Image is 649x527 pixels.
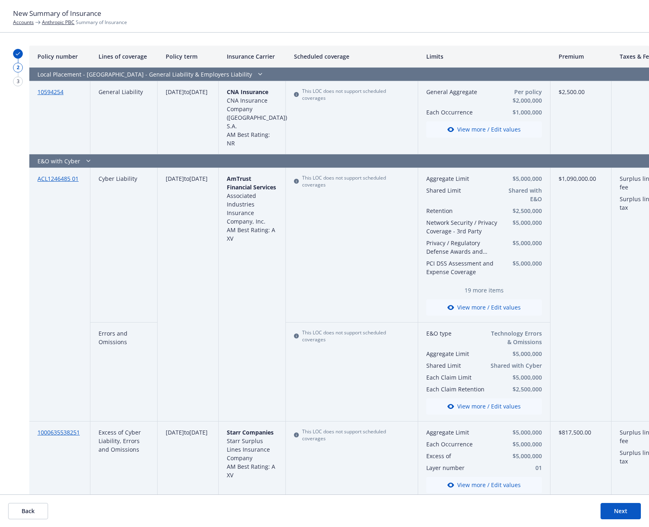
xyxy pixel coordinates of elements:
div: General Liability [90,81,158,154]
span: Associated Industries Insurance Company, Inc. [227,192,265,225]
span: [DATE] [189,175,208,182]
button: $5,000,000 [501,239,542,247]
button: Resize column [412,46,418,67]
span: $2,500,000 [501,206,542,215]
button: Each Occurrence [426,440,498,448]
button: Resize column [279,46,286,67]
span: $1,000,000 [491,108,542,116]
span: [DATE] [189,428,208,436]
div: Insurance Carrier [219,46,286,68]
button: Shared with Cyber [491,361,542,370]
span: PCI DSS Assessment and Expense Coverage [426,259,498,276]
button: Network Security / Privacy Coverage - 3rd Party [426,218,498,235]
div: to [158,81,219,154]
div: Policy term [158,46,219,68]
a: 1000635538251 [37,428,80,436]
button: $5,000,000 [501,218,542,227]
button: Resize column [544,46,550,67]
button: $5,000,000 [501,452,542,460]
div: Limits [418,46,550,68]
button: View more / Edit values [426,477,542,493]
button: Resize column [84,46,90,67]
span: $5,000,000 [501,259,542,268]
button: Resize column [151,46,158,67]
div: to [158,168,219,422]
div: Excess of Cyber Liability, Errors and Omissions [90,422,158,500]
button: Aggregate Limit [426,428,498,437]
button: Shared Limit [426,186,498,195]
div: $2,500.00 [550,81,612,154]
button: Each Claim Retention [426,385,487,393]
div: 2 [13,63,23,72]
button: Back [8,503,48,519]
span: CNA Insurance Company ([GEOGRAPHIC_DATA]) S.A. [227,97,287,130]
button: General Aggregate [426,88,487,96]
div: 3 [13,77,23,86]
span: Starr Surplus Lines Insurance Company [227,437,270,462]
button: Next [601,503,641,519]
div: Premium [550,46,612,68]
button: Each Occurrence [426,108,487,116]
button: Per policy $2,000,000 [491,88,542,105]
button: E&O type [426,329,487,338]
button: Technology Errors & Omissions [491,329,542,346]
div: Lines of coverage [90,46,158,68]
span: [DATE] [189,88,208,96]
button: Shared Limit [426,361,487,370]
span: CNA Insurance [227,88,268,96]
a: ACL1246485 01 [37,175,79,182]
button: Each Claim Limit [426,373,487,382]
button: $5,000,000 [501,174,542,183]
span: Starr Companies [227,428,274,436]
div: This LOC does not support scheduled coverages [294,88,410,101]
button: Privacy / Regulatory Defense Awards and Fines Coverage [426,239,498,256]
button: Shared with E&O [501,186,542,203]
button: View more / Edit values [426,299,542,316]
span: $5,000,000 [501,440,542,448]
button: View more / Edit values [426,398,542,415]
a: Anthropic PBC [42,19,75,26]
div: Local Placement - [GEOGRAPHIC_DATA] - General Liability & Employers Liability [29,68,550,81]
div: This LOC does not support scheduled coverages [294,428,410,442]
h1: New Summary of Insurance [13,8,636,19]
button: Resize column [212,46,219,67]
div: Errors and Omissions [90,323,158,422]
button: $5,000,000 [501,428,542,437]
span: $5,000,000 [491,373,542,382]
button: Retention [426,206,498,215]
button: Aggregate Limit [426,174,498,183]
span: Excess of [426,452,498,460]
button: $2,500,000 [491,385,542,393]
span: [DATE] [166,175,184,182]
button: Aggregate Limit [426,349,487,358]
span: Summary of Insurance [42,19,127,26]
div: to [158,422,219,500]
span: AM Best Rating: A XV [227,226,275,242]
span: AmTrust Financial Services [227,175,276,191]
div: Policy number [29,46,90,68]
button: Layer number [426,463,498,472]
button: $5,000,000 [491,349,542,358]
a: 10594254 [37,88,64,96]
span: [DATE] [166,88,184,96]
div: This LOC does not support scheduled coverages [294,174,410,188]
